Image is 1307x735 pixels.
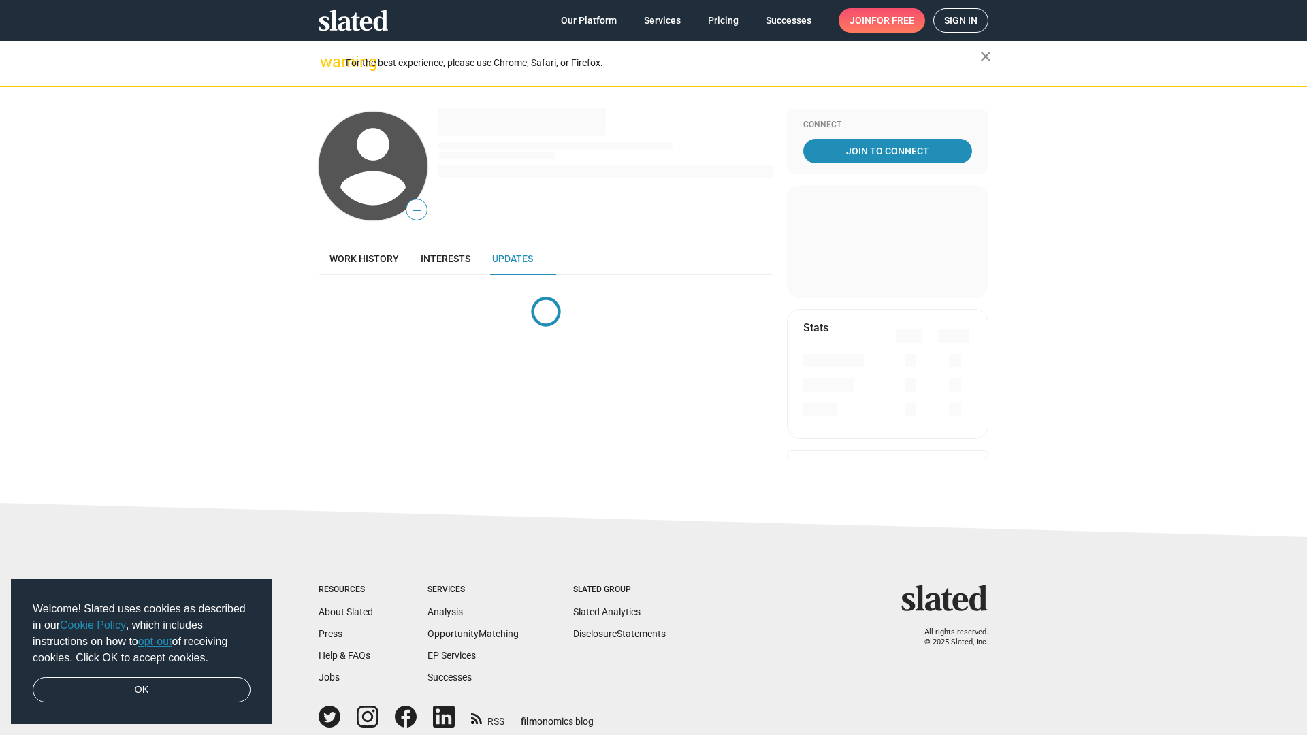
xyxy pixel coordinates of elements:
mat-card-title: Stats [803,321,828,335]
a: OpportunityMatching [427,628,519,639]
a: Join To Connect [803,139,972,163]
span: Interests [421,253,470,264]
a: Help & FAQs [319,650,370,661]
a: Successes [427,672,472,683]
span: Successes [766,8,811,33]
a: Updates [481,242,544,275]
a: Pricing [697,8,749,33]
a: Joinfor free [839,8,925,33]
span: Updates [492,253,533,264]
a: Jobs [319,672,340,683]
div: Slated Group [573,585,666,595]
span: Work history [329,253,399,264]
div: cookieconsent [11,579,272,725]
span: Welcome! Slated uses cookies as described in our , which includes instructions on how to of recei... [33,601,251,666]
span: — [406,201,427,219]
a: Cookie Policy [60,619,126,631]
a: dismiss cookie message [33,677,251,703]
a: Interests [410,242,481,275]
span: for free [871,8,914,33]
a: Work history [319,242,410,275]
a: EP Services [427,650,476,661]
span: Sign in [944,9,978,32]
span: Join To Connect [806,139,969,163]
a: Our Platform [550,8,628,33]
span: Pricing [708,8,739,33]
a: Sign in [933,8,988,33]
a: Analysis [427,606,463,617]
p: All rights reserved. © 2025 Slated, Inc. [910,627,988,647]
div: Connect [803,120,972,131]
span: Services [644,8,681,33]
a: RSS [471,707,504,728]
a: About Slated [319,606,373,617]
a: opt-out [138,636,172,647]
a: DisclosureStatements [573,628,666,639]
a: Successes [755,8,822,33]
div: For the best experience, please use Chrome, Safari, or Firefox. [346,54,980,72]
a: Services [633,8,692,33]
span: Join [850,8,914,33]
span: film [521,716,537,727]
mat-icon: close [978,48,994,65]
a: Press [319,628,342,639]
div: Services [427,585,519,595]
a: Slated Analytics [573,606,641,617]
mat-icon: warning [320,54,336,70]
span: Our Platform [561,8,617,33]
div: Resources [319,585,373,595]
a: filmonomics blog [521,704,594,728]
